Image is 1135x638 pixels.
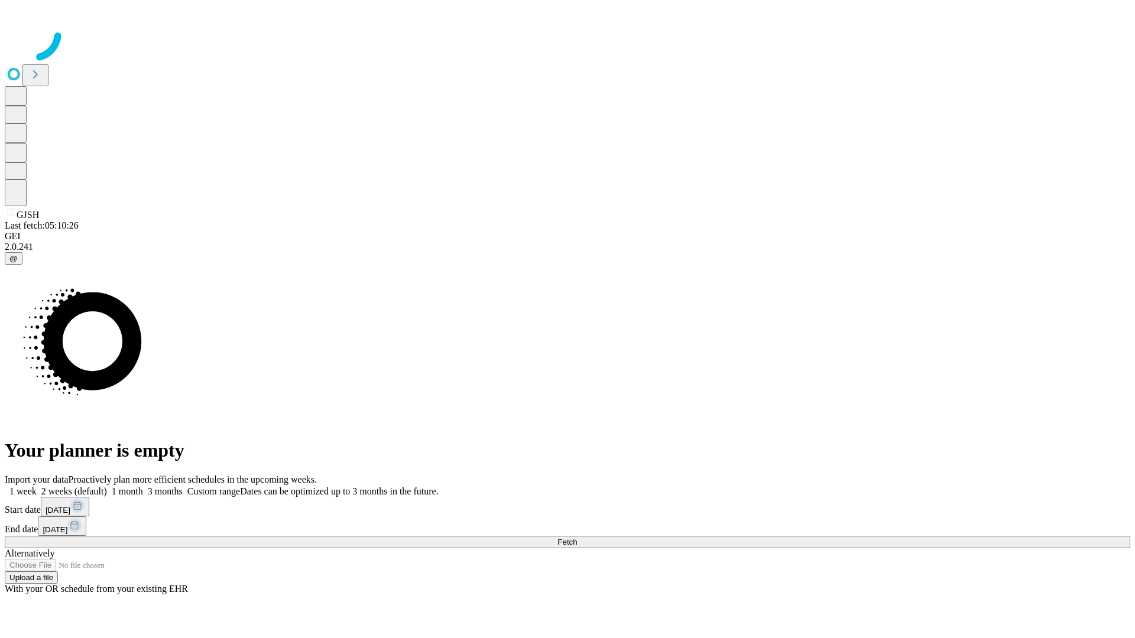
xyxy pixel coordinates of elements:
[5,252,22,265] button: @
[41,486,107,496] span: 2 weeks (default)
[41,497,89,516] button: [DATE]
[69,474,317,484] span: Proactively plan more efficient schedules in the upcoming weeks.
[557,538,577,546] span: Fetch
[5,571,58,584] button: Upload a file
[5,474,69,484] span: Import your data
[5,242,1130,252] div: 2.0.241
[5,497,1130,516] div: Start date
[17,210,39,220] span: GJSH
[187,486,240,496] span: Custom range
[5,231,1130,242] div: GEI
[5,516,1130,536] div: End date
[9,486,37,496] span: 1 week
[5,440,1130,461] h1: Your planner is empty
[46,506,70,515] span: [DATE]
[148,486,183,496] span: 3 months
[5,584,188,594] span: With your OR schedule from your existing EHR
[5,220,79,230] span: Last fetch: 05:10:26
[9,254,18,263] span: @
[38,516,86,536] button: [DATE]
[240,486,438,496] span: Dates can be optimized up to 3 months in the future.
[5,536,1130,548] button: Fetch
[43,525,67,534] span: [DATE]
[5,548,54,558] span: Alternatively
[112,486,143,496] span: 1 month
